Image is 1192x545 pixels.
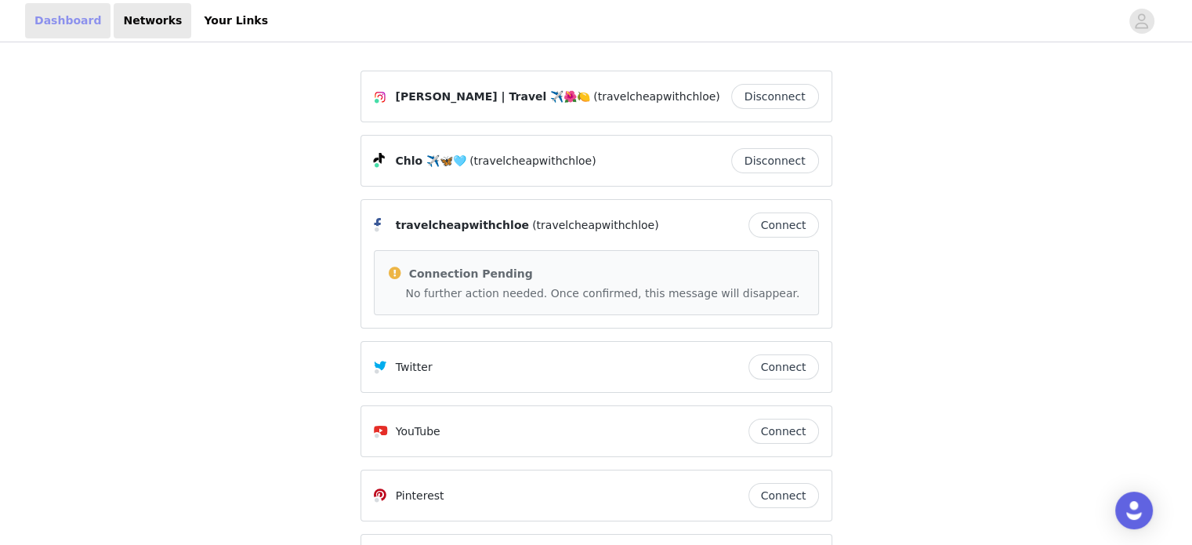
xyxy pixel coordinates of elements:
span: Chlo ✈️🦋🩵 [396,153,467,169]
a: Dashboard [25,3,111,38]
div: avatar [1134,9,1149,34]
span: (travelcheapwithchloe) [593,89,720,105]
span: [PERSON_NAME] | Travel ✈️🌺🍋 [396,89,591,105]
span: Connection Pending [409,267,533,280]
span: (travelcheapwithchloe) [469,153,596,169]
p: Pinterest [396,488,444,504]
button: Disconnect [731,84,819,109]
a: Networks [114,3,191,38]
button: Connect [748,354,819,380]
img: Instagram Icon [374,91,386,104]
span: travelcheapwithchloe [396,217,529,234]
div: Open Intercom Messenger [1115,492,1153,529]
p: Twitter [396,359,433,376]
button: Disconnect [731,148,819,173]
p: No further action needed. Once confirmed, this message will disappear. [406,285,806,302]
button: Connect [748,213,819,238]
button: Connect [748,483,819,508]
span: (travelcheapwithchloe) [532,217,659,234]
p: YouTube [396,423,440,440]
button: Connect [748,419,819,444]
a: Your Links [194,3,277,38]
